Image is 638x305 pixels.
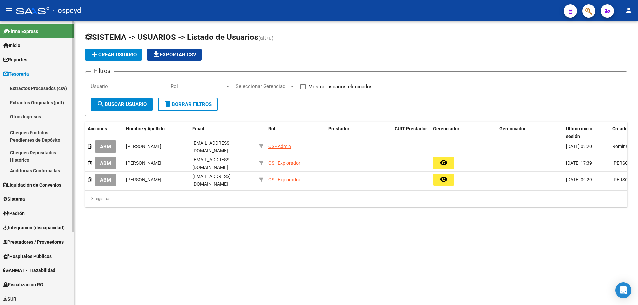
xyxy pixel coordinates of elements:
[95,157,116,169] button: ABM
[85,191,627,207] div: 3 registros
[308,83,372,91] span: Mostrar usuarios eliminados
[3,210,25,217] span: Padrón
[126,177,161,182] span: [PERSON_NAME]
[566,160,592,166] span: [DATE] 17:39
[395,126,427,131] span: CUIT Prestador
[3,281,43,288] span: Fiscalización RG
[85,33,258,42] span: SISTEMA -> USUARIOS -> Listado de Usuarios
[100,144,111,150] span: ABM
[97,101,147,107] span: Buscar Usuario
[3,253,52,260] span: Hospitales Públicos
[615,282,631,298] div: Open Intercom Messenger
[3,238,64,246] span: Prestadores / Proveedores
[625,6,633,14] mat-icon: person
[433,126,459,131] span: Gerenciador
[5,6,13,14] mat-icon: menu
[3,42,20,49] span: Inicio
[266,122,326,144] datatable-header-cell: Rol
[612,144,631,149] span: Romina -
[147,49,202,61] button: Exportar CSV
[88,126,107,131] span: Acciones
[100,160,111,166] span: ABM
[90,50,98,58] mat-icon: add
[236,83,289,89] span: Seleccionar Gerenciador
[3,28,38,35] span: Firma Express
[192,140,231,153] span: [EMAIL_ADDRESS][DOMAIN_NAME]
[171,83,225,89] span: Rol
[497,122,563,144] datatable-header-cell: Gerenciador
[95,174,116,186] button: ABM
[566,144,592,149] span: [DATE] 09:20
[91,66,114,76] h3: Filtros
[192,157,231,170] span: [EMAIL_ADDRESS][DOMAIN_NAME]
[268,176,300,184] div: OS - Explorador
[97,100,105,108] mat-icon: search
[268,159,300,167] div: OS - Explorador
[328,126,349,131] span: Prestador
[164,101,212,107] span: Borrar Filtros
[90,52,137,58] span: Crear Usuario
[126,160,161,166] span: [PERSON_NAME]
[192,174,231,187] span: [EMAIL_ADDRESS][DOMAIN_NAME]
[499,126,526,131] span: Gerenciador
[268,143,291,150] div: OS - Admin
[158,98,218,111] button: Borrar Filtros
[91,98,153,111] button: Buscar Usuario
[392,122,430,144] datatable-header-cell: CUIT Prestador
[85,49,142,61] button: Crear Usuario
[268,126,275,131] span: Rol
[563,122,610,144] datatable-header-cell: Ultimo inicio sesión
[3,295,16,303] span: SUR
[126,126,165,131] span: Nombre y Apellido
[3,70,29,78] span: Tesorería
[3,56,27,63] span: Reportes
[3,181,61,189] span: Liquidación de Convenios
[3,267,55,274] span: ANMAT - Trazabilidad
[440,175,448,183] mat-icon: remove_red_eye
[95,140,116,153] button: ABM
[126,144,161,149] span: [PERSON_NAME]
[566,177,592,182] span: [DATE] 09:29
[440,159,448,167] mat-icon: remove_red_eye
[612,126,636,131] span: Creado por
[123,122,190,144] datatable-header-cell: Nombre y Apellido
[326,122,392,144] datatable-header-cell: Prestador
[152,52,196,58] span: Exportar CSV
[53,3,81,18] span: - ospcyd
[152,50,160,58] mat-icon: file_download
[100,177,111,183] span: ABM
[85,122,123,144] datatable-header-cell: Acciones
[192,126,204,131] span: Email
[190,122,256,144] datatable-header-cell: Email
[164,100,172,108] mat-icon: delete
[566,126,592,139] span: Ultimo inicio sesión
[258,35,274,41] span: (alt+u)
[3,224,65,231] span: Integración (discapacidad)
[3,195,25,203] span: Sistema
[430,122,497,144] datatable-header-cell: Gerenciador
